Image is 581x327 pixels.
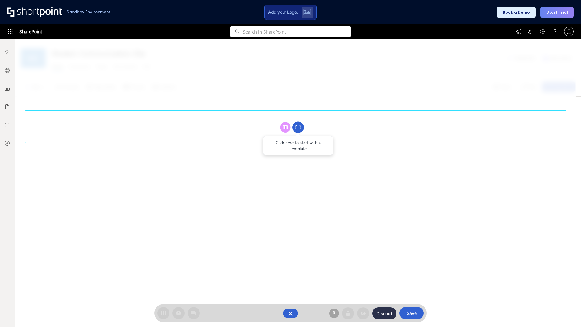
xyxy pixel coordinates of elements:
[303,9,311,15] img: Upload logo
[540,7,574,18] button: Start Trial
[551,298,581,327] iframe: Chat Widget
[67,10,111,14] h1: Sandbox Environment
[243,26,351,37] input: Search in SharePoint
[268,9,298,15] span: Add your Logo:
[497,7,536,18] button: Book a Demo
[399,307,424,319] button: Save
[19,24,42,39] span: SharePoint
[372,307,396,319] button: Discard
